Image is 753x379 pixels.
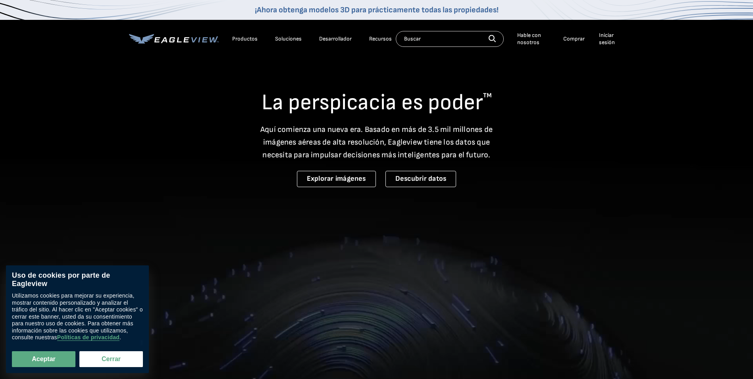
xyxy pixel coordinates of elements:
[517,32,549,46] div: Hable con nosotros
[57,335,119,341] a: Políticas de privacidad
[297,171,376,187] a: Explorar imágenes
[255,5,499,15] a: ¡Ahora obtenga modelos 3D para prácticamente todas las propiedades!
[12,351,75,367] button: Aceptar
[262,89,483,116] font: La perspicacia es poder
[369,35,392,43] div: Recursos
[255,123,498,161] p: Aquí comienza una nueva era. Basado en más de 3.5 mil millones de imágenes aéreas de alta resoluc...
[12,293,143,342] div: Utilizamos cookies para mejorar su experiencia, mostrar contenido personalizado y analizar el trá...
[599,32,620,46] div: Iniciar sesión
[12,271,143,288] div: Uso de cookies por parte de Eagleview
[232,35,258,43] div: Productos
[396,31,504,47] input: Buscar
[275,35,302,43] div: Soluciones
[319,35,352,43] a: Desarrollador
[483,92,492,99] sup: TM
[385,171,456,187] a: Descubrir datos
[79,351,143,367] button: Cerrar
[563,35,585,43] a: Comprar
